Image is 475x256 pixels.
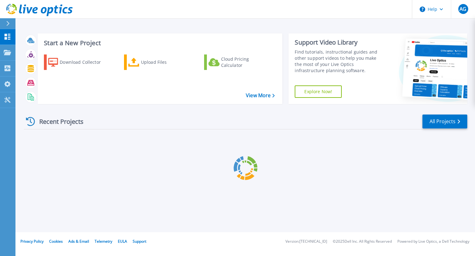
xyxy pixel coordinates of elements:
div: Upload Files [141,56,190,68]
h3: Start a New Project [44,40,275,46]
li: © 2025 Dell Inc. All Rights Reserved [333,240,392,244]
a: Cookies [49,239,63,244]
a: Privacy Policy [20,239,44,244]
a: Telemetry [95,239,112,244]
a: Download Collector [44,54,113,70]
span: AG [460,7,466,11]
a: Explore Now! [295,85,342,98]
a: Cloud Pricing Calculator [204,54,273,70]
a: Ads & Email [68,239,89,244]
li: Version: [TECHNICAL_ID] [285,240,327,244]
a: View More [246,93,275,98]
a: Support [133,239,146,244]
div: Cloud Pricing Calculator [221,56,271,68]
a: All Projects [422,115,467,128]
div: Support Video Library [295,38,384,46]
div: Download Collector [60,56,109,68]
div: Recent Projects [24,114,92,129]
a: Upload Files [124,54,193,70]
a: EULA [118,239,127,244]
div: Find tutorials, instructional guides and other support videos to help you make the most of your L... [295,49,384,74]
li: Powered by Live Optics, a Dell Technology [397,240,469,244]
